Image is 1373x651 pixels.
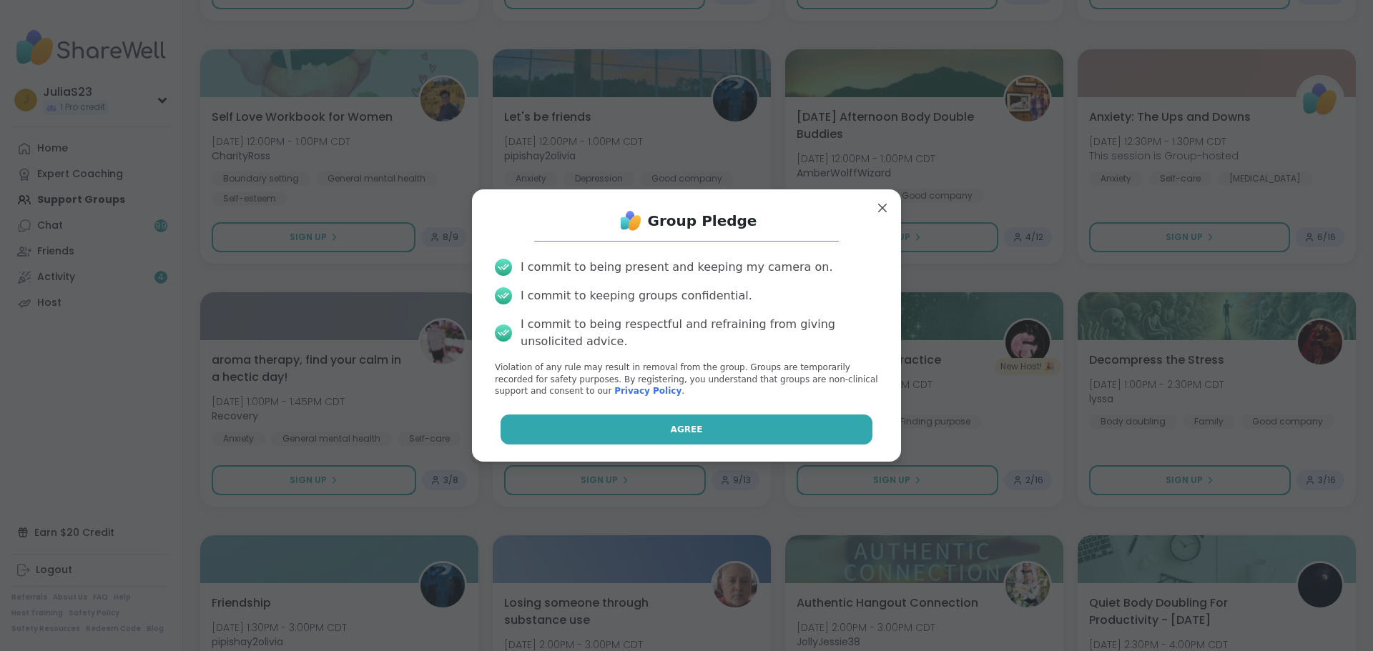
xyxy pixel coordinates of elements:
[648,211,757,231] h1: Group Pledge
[521,259,832,276] div: I commit to being present and keeping my camera on.
[495,362,878,397] p: Violation of any rule may result in removal from the group. Groups are temporarily recorded for s...
[521,287,752,304] div: I commit to keeping groups confidential.
[501,414,873,444] button: Agree
[614,386,681,396] a: Privacy Policy
[671,423,703,436] span: Agree
[521,316,878,350] div: I commit to being respectful and refraining from giving unsolicited advice.
[616,207,645,235] img: ShareWell Logo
